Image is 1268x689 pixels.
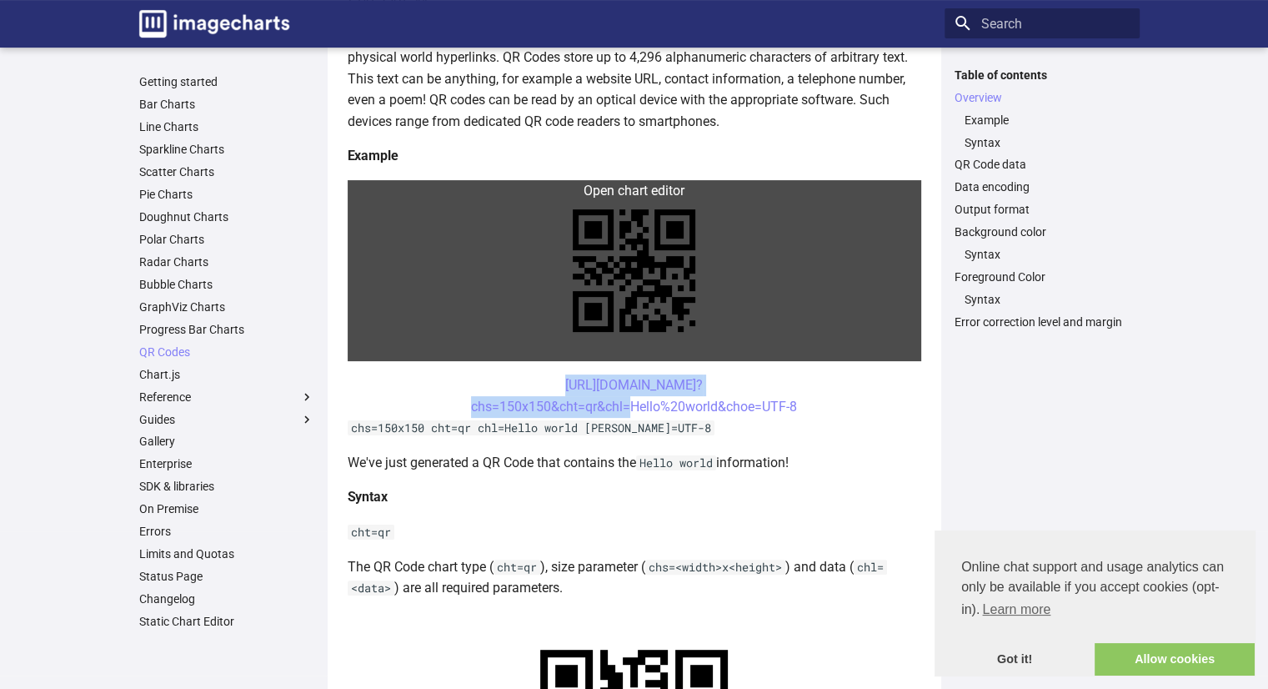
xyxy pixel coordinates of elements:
[139,344,314,360] a: QR Codes
[348,556,921,599] p: The QR Code chart type ( ), size parameter ( ) and data ( ) are all required parameters.
[139,209,314,224] a: Doughnut Charts
[139,367,314,382] a: Chart.js
[636,455,716,470] code: Hello world
[945,8,1140,38] input: Search
[471,377,797,415] a: [URL][DOMAIN_NAME]?chs=150x150&cht=qr&chl=Hello%20world&choe=UTF-8
[955,157,1130,172] a: QR Code data
[139,456,314,471] a: Enterprise
[980,597,1053,622] a: learn more about cookies
[955,247,1130,262] nav: Background color
[139,232,314,247] a: Polar Charts
[935,531,1255,676] div: cookieconsent
[348,25,921,132] p: QR codes are a popular type of two-dimensional barcode. They are also known as hardlinks or physi...
[945,68,1140,83] label: Table of contents
[961,557,1228,622] span: Online chat support and usage analytics can only be available if you accept cookies (opt-in).
[139,524,314,539] a: Errors
[139,254,314,269] a: Radar Charts
[139,390,314,405] label: Reference
[139,10,289,38] img: logo
[139,412,314,427] label: Guides
[139,164,314,179] a: Scatter Charts
[139,142,314,157] a: Sparkline Charts
[1095,643,1255,676] a: allow cookies
[139,187,314,202] a: Pie Charts
[348,525,394,540] code: cht=qr
[955,314,1130,329] a: Error correction level and margin
[965,135,1130,150] a: Syntax
[945,68,1140,330] nav: Table of contents
[139,434,314,449] a: Gallery
[139,119,314,134] a: Line Charts
[645,560,785,575] code: chs=<width>x<height>
[965,113,1130,128] a: Example
[955,202,1130,217] a: Output format
[955,90,1130,105] a: Overview
[348,420,714,435] code: chs=150x150 cht=qr chl=Hello world [PERSON_NAME]=UTF-8
[139,614,314,629] a: Static Chart Editor
[139,569,314,584] a: Status Page
[935,643,1095,676] a: dismiss cookie message
[139,479,314,494] a: SDK & libraries
[965,247,1130,262] a: Syntax
[955,224,1130,239] a: Background color
[139,546,314,561] a: Limits and Quotas
[139,322,314,337] a: Progress Bar Charts
[955,113,1130,150] nav: Overview
[955,292,1130,307] nav: Foreground Color
[494,560,540,575] code: cht=qr
[955,269,1130,284] a: Foreground Color
[965,292,1130,307] a: Syntax
[348,145,921,167] h4: Example
[348,486,921,508] h4: Syntax
[139,591,314,606] a: Changelog
[139,501,314,516] a: On Premise
[348,452,921,474] p: We've just generated a QR Code that contains the information!
[139,74,314,89] a: Getting started
[133,3,296,44] a: Image-Charts documentation
[139,97,314,112] a: Bar Charts
[139,277,314,292] a: Bubble Charts
[139,299,314,314] a: GraphViz Charts
[955,179,1130,194] a: Data encoding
